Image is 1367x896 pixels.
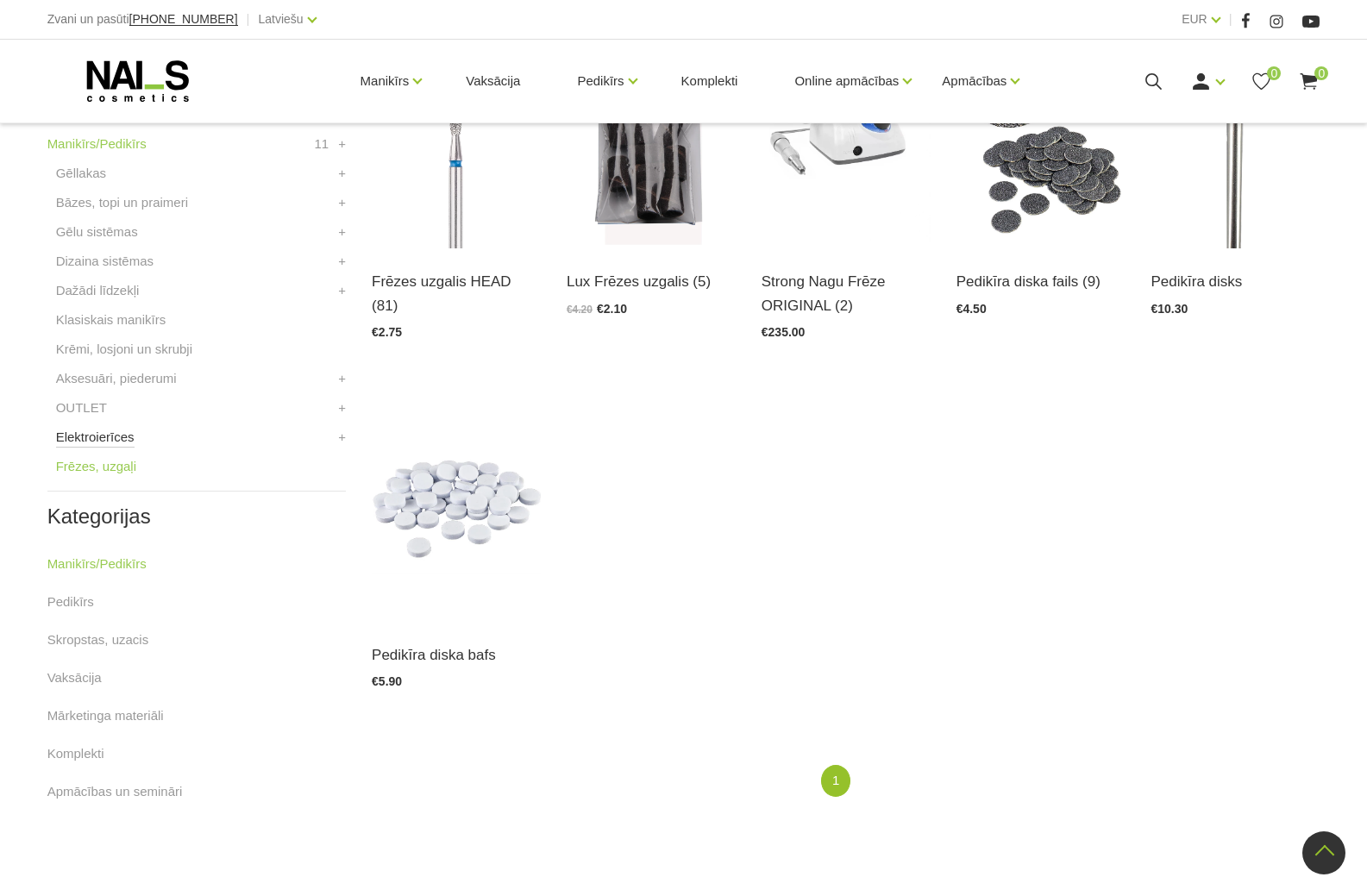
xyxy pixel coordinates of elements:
[47,667,102,688] a: Vaksācija
[47,705,164,726] a: Mārketinga materiāli
[47,743,104,764] a: Komplekti
[56,398,107,418] a: OUTLET
[47,9,238,30] div: Zvani un pasūti
[567,304,593,316] span: €4.20
[762,325,806,339] span: €235.00
[668,40,752,122] a: Komplekti
[372,16,541,248] img: Frēzes uzgaļi ātrai un efektīvai gēla un gēllaku noņemšanai, aparāta manikīra un aparāta pedikīra...
[56,192,188,213] a: Bāzes, topi un praimeri
[567,16,736,248] img: Frēzes uzgaļi ātrai un efektīvai gēla un gēllaku noņemšanai, aparāta manikīra un aparāta pedikīra...
[821,765,850,797] a: 1
[794,47,899,116] a: Online apmācības
[338,134,346,154] a: +
[372,325,402,339] span: €2.75
[372,674,402,688] span: €5.90
[372,390,541,622] img: SDF-15 - #400 - Pedikīra diska bafs 400griti, Ø 15mmSDF-20 - #400 - Pedikīra diska bafs 400grit, ...
[338,192,346,213] a: +
[942,47,1006,116] a: Apmācības
[56,456,136,477] a: Frēzes, uzgaļi
[1298,71,1320,92] a: 0
[56,222,138,242] a: Gēlu sistēmas
[338,427,346,448] a: +
[1151,270,1320,293] a: Pedikīra disks
[956,16,1126,248] img: SDC-15(coarse)) - #100 - Pedikīra diska faili 100griti, Ø 15mm SDC-15(medium) - #180 - Pedikīra d...
[567,270,736,293] a: Lux Frēzes uzgalis (5)
[56,251,154,272] a: Dizaina sistēmas
[372,270,541,316] a: Frēzes uzgalis HEAD (81)
[338,368,346,389] a: +
[1151,16,1320,248] img: (SDM-15) - Pedikīra disks Ø 15mm (SDM-20) - Pedikīra disks Ø 20mm(SDM-25) - Pedikīra disks Ø 25mm...
[56,339,192,360] a: Krēmi, losjoni un skrubji
[129,12,238,26] span: [PHONE_NUMBER]
[956,302,987,316] span: €4.50
[452,40,534,122] a: Vaksācija
[1251,71,1272,92] a: 0
[338,251,346,272] a: +
[1182,9,1207,29] a: EUR
[338,398,346,418] a: +
[259,9,304,29] a: Latviešu
[47,505,346,528] h2: Kategorijas
[372,765,1320,797] nav: catalog-product-list
[597,302,627,316] span: €2.10
[47,781,183,802] a: Apmācības un semināri
[47,134,147,154] a: Manikīrs/Pedikīrs
[129,13,238,26] a: [PHONE_NUMBER]
[56,163,106,184] a: Gēllakas
[1267,66,1281,80] span: 0
[1314,66,1328,80] span: 0
[1229,9,1232,30] span: |
[762,270,931,316] a: Strong Nagu Frēze ORIGINAL (2)
[56,368,177,389] a: Aksesuāri, piederumi
[577,47,624,116] a: Pedikīrs
[338,163,346,184] a: +
[956,270,1126,293] a: Pedikīra diska fails (9)
[47,592,94,612] a: Pedikīrs
[314,134,329,154] span: 11
[247,9,250,30] span: |
[338,222,346,242] a: +
[338,280,346,301] a: +
[47,630,149,650] a: Skropstas, uzacis
[56,310,166,330] a: Klasiskais manikīrs
[361,47,410,116] a: Manikīrs
[56,280,140,301] a: Dažādi līdzekļi
[47,554,147,574] a: Manikīrs/Pedikīrs
[1151,302,1188,316] span: €10.30
[762,16,931,248] img: Frēzes iekārta Strong 210/105L līdz 40 000 apgr. bez pedālis ― profesionāla ierīce aparāta manikī...
[56,427,135,448] a: Elektroierīces
[372,643,541,667] a: Pedikīra diska bafs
